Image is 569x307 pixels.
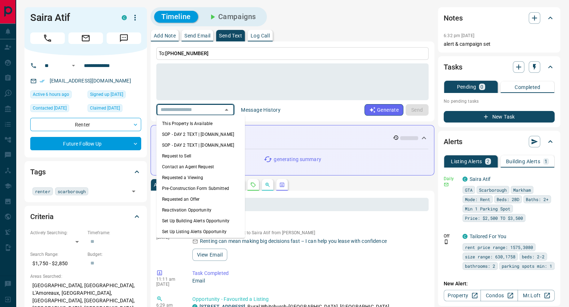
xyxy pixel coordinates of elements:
[444,33,474,38] p: 6:32 pm [DATE]
[506,159,540,164] p: Building Alerts
[156,277,182,282] p: 11:11 am
[40,79,45,84] svg: Email Verified
[33,91,69,98] span: Active 6 hours ago
[250,182,256,188] svg: Requests
[30,273,141,280] p: Areas Searched:
[221,105,232,115] button: Close
[444,290,481,301] a: Property
[513,186,531,193] span: Markham
[526,196,548,203] span: Baths: 2+
[30,230,84,236] p: Actively Searching:
[470,233,506,239] a: Tailored For You
[88,251,141,258] p: Budget:
[35,188,50,195] span: renter
[30,118,141,131] div: Renter
[33,104,67,112] span: Contacted [DATE]
[518,290,555,301] a: Mr.Loft
[522,253,545,260] span: beds: 2-2
[30,251,84,258] p: Search Range:
[200,237,387,245] p: Renting can mean making big decisions fast – I can help you lease with confidence
[201,11,263,23] button: Campaigns
[156,237,245,248] li: High Interest Opportunity
[154,11,198,23] button: Timeline
[444,233,458,239] p: Off
[444,12,462,24] h2: Notes
[30,258,84,270] p: $1,750 - $2,850
[462,177,467,182] div: condos.ca
[444,136,462,147] h2: Alerts
[88,230,141,236] p: Timeframe:
[444,175,458,182] p: Daily
[444,133,555,150] div: Alerts
[457,84,476,89] p: Pending
[192,223,426,230] p: Email - Automated
[462,234,467,239] div: condos.ca
[68,32,103,44] span: Email
[192,295,426,303] p: Opportunity - Favourited a Listing
[156,193,245,204] li: Requested an Offer
[444,280,555,288] p: New Alert:
[465,186,472,193] span: GTA
[219,33,242,38] p: Send Text
[364,104,403,116] button: Generate
[279,182,285,188] svg: Agent Actions
[156,118,245,129] li: This Property Is Available
[165,50,209,56] span: [PHONE_NUMBER]
[129,186,139,196] button: Open
[156,204,245,215] li: Reactivation Opportunity
[545,159,547,164] p: 1
[156,172,245,183] li: Requested a Viewing
[157,131,428,144] div: Activity Summary
[192,249,227,261] button: View Email
[30,90,84,101] div: Mon Aug 18 2025
[515,85,540,90] p: Completed
[156,129,245,139] li: SOP - DAY 2 TEXT | [DOMAIN_NAME]
[156,282,182,287] p: [DATE]
[251,33,270,38] p: Log Call
[58,188,86,195] span: scarborough
[480,84,483,89] p: 0
[156,150,245,161] li: Request to Sell
[465,196,490,203] span: Mode: Rent
[192,277,426,285] p: Email
[444,58,555,76] div: Tasks
[465,214,523,222] span: Price: $2,500 TO $3,500
[107,32,141,44] span: Message
[156,215,245,226] li: Set Up Building Alerts Opportunity
[90,91,123,98] span: Signed up [DATE]
[30,32,65,44] span: Call
[30,211,54,222] h2: Criteria
[444,40,555,48] p: alert & campaign set
[444,239,449,244] svg: Push Notification Only
[30,12,111,23] h1: Saira Atif
[88,104,141,114] div: Tue Aug 12 2025
[444,111,555,123] button: New Task
[465,253,515,260] span: size range: 630,1758
[470,176,490,182] a: Saira Atif
[497,196,519,203] span: Beds: 2BD
[465,244,533,251] span: rent price range: 1575,3080
[30,137,141,150] div: Future Follow Up
[444,9,555,27] div: Notes
[265,182,270,188] svg: Opportunities
[156,183,245,193] li: Pre-Construction Form Submitted
[30,166,45,178] h2: Tags
[444,182,449,187] svg: Email
[156,139,245,150] li: SOP - DAY 2 TEXT | [DOMAIN_NAME]
[274,156,321,163] p: generating summary
[237,104,285,116] button: Message History
[156,47,429,60] p: To:
[444,61,462,73] h2: Tasks
[487,159,489,164] p: 2
[465,262,495,270] span: bathrooms: 2
[50,78,131,84] a: [EMAIL_ADDRESS][DOMAIN_NAME]
[480,290,518,301] a: Condos
[444,96,555,107] p: No pending tasks
[88,90,141,101] div: Tue Aug 05 2025
[156,226,245,237] li: Set Up Listing Alerts Opportunity
[69,61,78,70] button: Open
[30,104,84,114] div: Tue Aug 12 2025
[465,205,510,212] span: Min 1 Parking Spot
[451,159,482,164] p: Listing Alerts
[502,262,552,270] span: parking spots min: 1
